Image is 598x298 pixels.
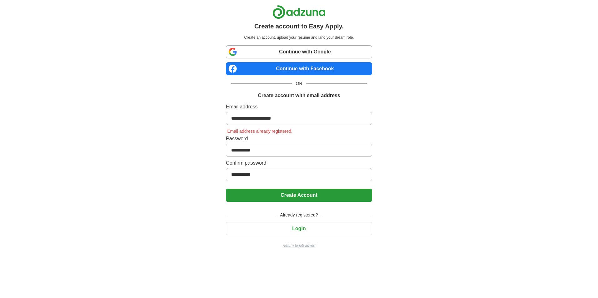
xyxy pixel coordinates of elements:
[226,159,372,167] label: Confirm password
[226,129,294,134] span: Email address already registered.
[226,62,372,75] a: Continue with Facebook
[254,22,344,31] h1: Create account to Easy Apply.
[258,92,340,99] h1: Create account with email address
[226,226,372,231] a: Login
[227,35,371,40] p: Create an account, upload your resume and land your dream role.
[226,103,372,111] label: Email address
[276,212,322,218] span: Already registered?
[226,135,372,142] label: Password
[226,243,372,248] a: Return to job advert
[292,80,306,87] span: OR
[272,5,326,19] img: Adzuna logo
[226,222,372,235] button: Login
[226,189,372,202] button: Create Account
[226,45,372,58] a: Continue with Google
